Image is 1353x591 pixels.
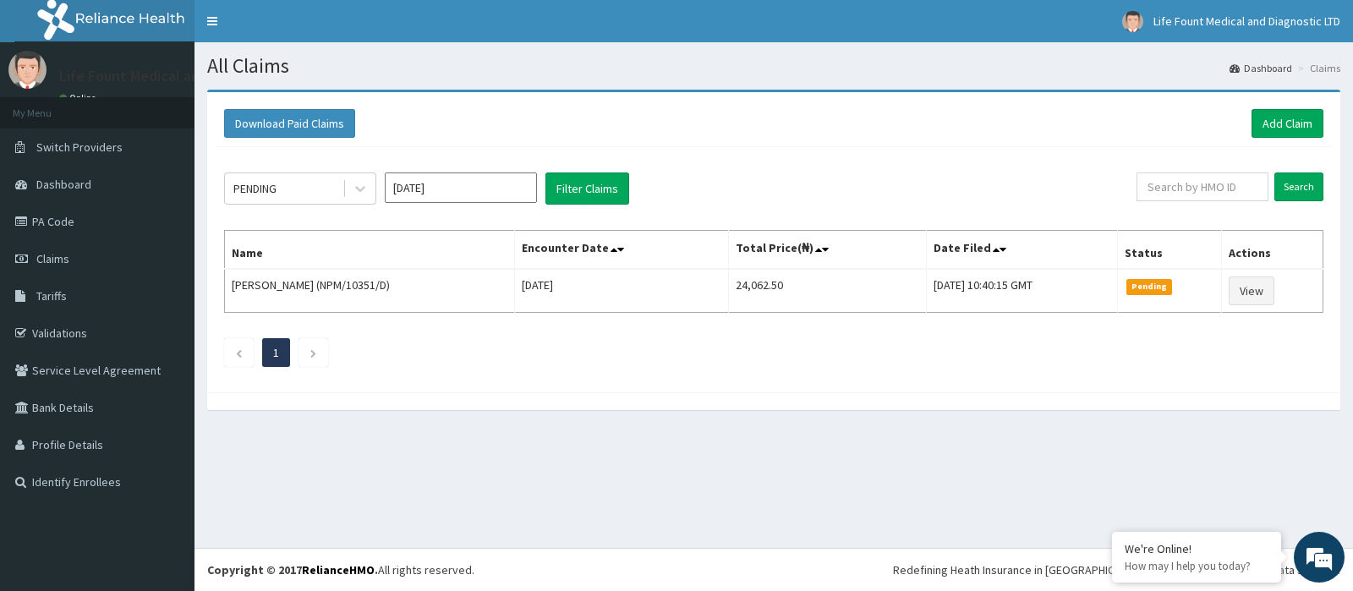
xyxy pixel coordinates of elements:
[1230,61,1292,75] a: Dashboard
[59,92,100,104] a: Online
[1252,109,1323,138] a: Add Claim
[8,51,47,89] img: User Image
[1222,231,1323,270] th: Actions
[1294,61,1340,75] li: Claims
[728,269,926,313] td: 24,062.50
[1274,172,1323,201] input: Search
[515,269,729,313] td: [DATE]
[1229,276,1274,305] a: View
[893,561,1340,578] div: Redefining Heath Insurance in [GEOGRAPHIC_DATA] using Telemedicine and Data Science!
[233,180,277,197] div: PENDING
[36,177,91,192] span: Dashboard
[1153,14,1340,29] span: Life Fount Medical and Diagnostic LTD
[926,231,1117,270] th: Date Filed
[36,251,69,266] span: Claims
[926,269,1117,313] td: [DATE] 10:40:15 GMT
[1126,279,1173,294] span: Pending
[207,562,378,577] strong: Copyright © 2017 .
[36,140,123,155] span: Switch Providers
[224,109,355,138] button: Download Paid Claims
[1125,541,1268,556] div: We're Online!
[309,345,317,360] a: Next page
[1137,172,1269,201] input: Search by HMO ID
[1125,559,1268,573] p: How may I help you today?
[1122,11,1143,32] img: User Image
[225,269,515,313] td: [PERSON_NAME] (NPM/10351/D)
[194,548,1353,591] footer: All rights reserved.
[545,172,629,205] button: Filter Claims
[36,288,67,304] span: Tariffs
[515,231,729,270] th: Encounter Date
[207,55,1340,77] h1: All Claims
[273,345,279,360] a: Page 1 is your current page
[1117,231,1222,270] th: Status
[728,231,926,270] th: Total Price(₦)
[225,231,515,270] th: Name
[385,172,537,203] input: Select Month and Year
[235,345,243,360] a: Previous page
[59,68,309,84] p: Life Fount Medical and Diagnostic LTD
[302,562,375,577] a: RelianceHMO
